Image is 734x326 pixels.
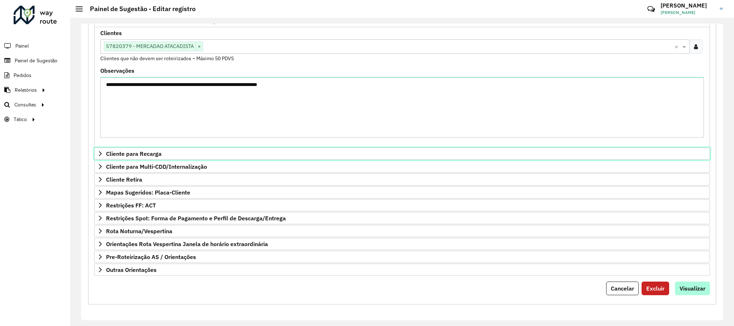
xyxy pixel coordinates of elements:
a: Pre-Roteirização AS / Orientações [94,251,710,263]
span: Cliente Retira [106,177,142,182]
span: Mapas Sugeridos: Placa-Cliente [106,190,190,195]
a: Restrições Spot: Forma de Pagamento e Perfil de Descarga/Entrega [94,212,710,224]
h2: Painel de Sugestão - Editar registro [83,5,196,13]
span: [PERSON_NAME] [661,9,714,16]
span: Restrições FF: ACT [106,202,156,208]
label: Observações [100,66,134,75]
a: Restrições FF: ACT [94,199,710,211]
a: Cliente Retira [94,173,710,186]
a: Cliente para Multi-CDD/Internalização [94,160,710,173]
span: Painel [15,42,29,50]
span: Excluir [646,285,665,292]
span: Clear all [675,42,681,51]
span: Orientações Rota Vespertina Janela de horário extraordinária [106,241,268,247]
span: × [196,42,203,51]
span: Preservar Cliente - Devem ficar no buffer, não roteirizar [106,18,252,24]
span: Pre-Roteirização AS / Orientações [106,254,196,260]
span: Relatórios [15,86,37,94]
button: Excluir [642,282,669,295]
div: Preservar Cliente - Devem ficar no buffer, não roteirizar [94,27,710,147]
a: Outras Orientações [94,264,710,276]
span: Painel de Sugestão [15,57,57,64]
span: Rota Noturna/Vespertina [106,228,172,234]
span: Cliente para Multi-CDD/Internalização [106,164,207,169]
label: Clientes [100,29,122,37]
span: Cliente para Recarga [106,151,162,157]
button: Cancelar [606,282,639,295]
span: Consultas [14,101,36,109]
span: Restrições Spot: Forma de Pagamento e Perfil de Descarga/Entrega [106,215,286,221]
a: Mapas Sugeridos: Placa-Cliente [94,186,710,198]
button: Visualizar [675,282,710,295]
a: Contato Rápido [643,1,659,17]
span: 57820379 - MERCADAO ATACADISTA [104,42,196,51]
span: Pedidos [14,72,32,79]
span: Visualizar [680,285,705,292]
h3: [PERSON_NAME] [661,2,714,9]
span: Tático [14,116,27,123]
small: Clientes que não devem ser roteirizados – Máximo 50 PDVS [100,55,234,62]
a: Orientações Rota Vespertina Janela de horário extraordinária [94,238,710,250]
span: Outras Orientações [106,267,157,273]
span: Cancelar [611,285,634,292]
a: Cliente para Recarga [94,148,710,160]
a: Rota Noturna/Vespertina [94,225,710,237]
